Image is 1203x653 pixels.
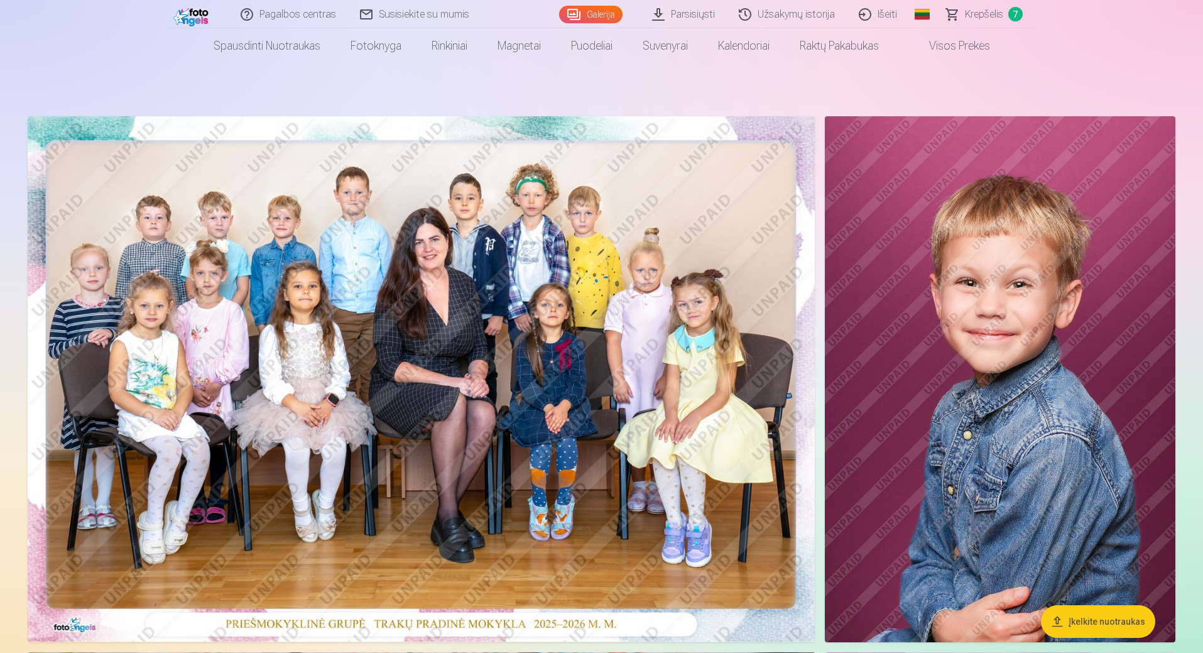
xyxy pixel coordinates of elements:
[556,28,628,63] a: Puodeliai
[628,28,703,63] a: Suvenyrai
[199,28,335,63] a: Spausdinti nuotraukas
[965,7,1003,22] span: Krepšelis
[482,28,556,63] a: Magnetai
[785,28,894,63] a: Raktų pakabukas
[1008,7,1023,21] span: 7
[559,6,623,23] a: Galerija
[335,28,416,63] a: Fotoknyga
[703,28,785,63] a: Kalendoriai
[894,28,1005,63] a: Visos prekės
[1041,605,1155,638] button: Įkelkite nuotraukas
[173,5,212,26] img: /fa2
[416,28,482,63] a: Rinkiniai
